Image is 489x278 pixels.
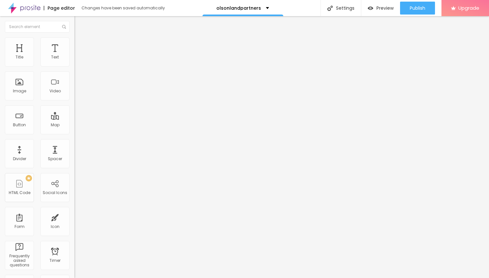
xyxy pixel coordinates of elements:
[410,5,425,11] span: Publish
[13,89,26,93] div: Image
[51,123,60,127] div: Map
[15,224,25,229] div: Form
[81,6,165,10] div: Changes have been saved automatically
[361,2,400,15] button: Preview
[16,55,23,59] div: Title
[62,25,66,29] img: Icone
[458,5,479,11] span: Upgrade
[216,6,261,10] p: olsonlandpartners
[368,5,373,11] img: view-1.svg
[6,254,32,268] div: Frequently asked questions
[51,55,59,59] div: Text
[51,224,60,229] div: Icon
[48,157,62,161] div: Spacer
[400,2,435,15] button: Publish
[13,123,26,127] div: Button
[5,21,70,33] input: Search element
[9,190,30,195] div: HTML Code
[49,258,60,263] div: Timer
[43,190,67,195] div: Social Icons
[376,5,394,11] span: Preview
[327,5,333,11] img: Icone
[49,89,61,93] div: Video
[13,157,26,161] div: Divider
[44,6,75,10] div: Page editor
[74,16,489,278] iframe: Editor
